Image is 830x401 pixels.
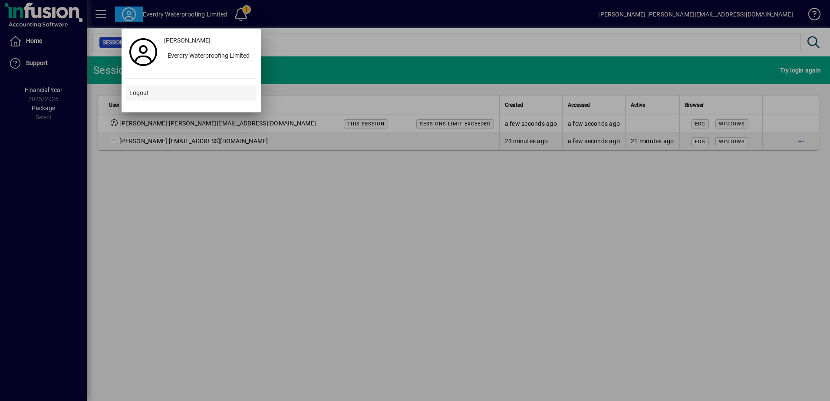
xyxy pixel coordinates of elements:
button: Everdry Waterproofing Limited [161,49,257,64]
button: Logout [126,85,257,101]
span: [PERSON_NAME] [164,36,211,45]
a: Profile [126,44,161,60]
a: [PERSON_NAME] [161,33,257,49]
span: Logout [129,89,149,98]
